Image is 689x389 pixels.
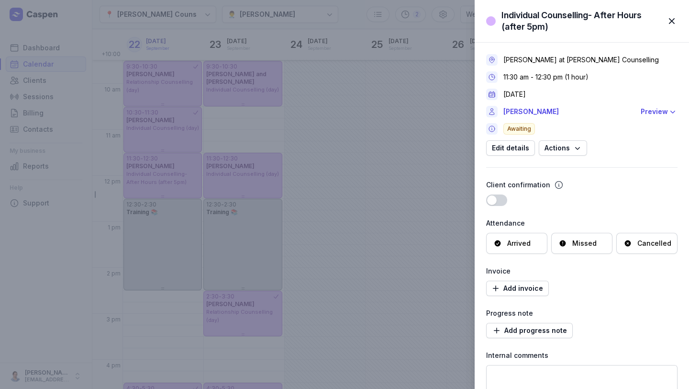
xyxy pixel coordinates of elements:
div: Client confirmation [486,179,550,191]
div: Individual Counselling- After Hours (after 5pm) [501,10,660,33]
div: Cancelled [637,239,671,248]
span: Awaiting [503,123,535,135]
span: Add progress note [492,325,567,336]
div: Arrived [507,239,531,248]
span: Add invoice [492,283,543,294]
div: Invoice [486,265,678,277]
div: [DATE] [503,90,526,99]
div: Attendance [486,217,678,229]
span: Edit details [492,142,529,154]
div: Missed [572,239,597,248]
div: 11:30 am - 12:30 pm (1 hour) [503,72,589,82]
div: Internal comments [486,350,678,361]
a: [PERSON_NAME] [503,106,635,117]
button: Actions [539,140,587,156]
div: Progress note [486,308,678,319]
div: [PERSON_NAME] at [PERSON_NAME] Counselling [503,55,659,65]
button: Edit details [486,140,535,156]
div: Preview [641,106,668,117]
span: Actions [545,142,581,154]
button: Preview [641,106,678,117]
